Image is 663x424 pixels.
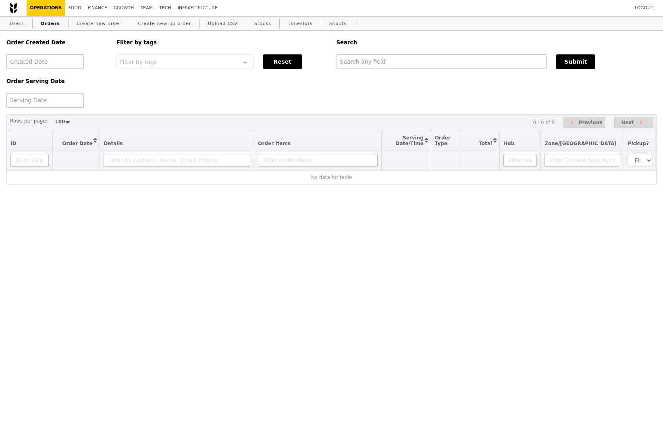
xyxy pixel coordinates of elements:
[205,17,241,31] a: Upload CSV
[545,154,620,167] input: Filter Zone/Pickup Point
[326,17,350,31] a: Shouts
[10,3,17,13] img: Grain logo
[503,141,514,146] span: Hub
[337,54,547,69] input: Search any field
[251,17,274,31] a: Stocks
[258,141,291,146] span: Order Items
[37,17,63,31] a: Orders
[116,39,327,46] h5: Filter by tags
[10,117,48,125] label: Rows per page:
[6,54,84,69] input: Created Date
[285,17,316,31] a: Timeslots
[545,141,617,146] span: Zone/[GEOGRAPHIC_DATA]
[6,17,27,31] a: Users
[563,117,605,129] button: Previous
[556,54,595,69] button: Submit
[621,118,634,127] span: Next
[10,175,653,180] div: No data for table
[503,154,537,167] input: Filter Hub
[435,135,451,146] span: Order Type
[120,58,157,65] span: Filter by tags
[258,154,377,167] input: Filter Order Items
[10,154,49,167] input: ID or Salesperson name
[6,93,84,108] input: Serving Date
[263,54,302,69] button: Reset
[533,120,555,125] div: 0 - 0 of 0
[104,154,250,167] input: Filter by Address, Name, Email, Mobile
[628,141,649,146] span: Pickup?
[6,39,107,46] h5: Order Created Date
[579,118,603,127] span: Previous
[337,39,657,46] h5: Search
[10,141,16,146] span: ID
[73,17,125,31] a: Create new order
[135,17,195,31] a: Create new 3p order
[614,117,653,129] button: Next
[104,141,123,146] span: Details
[6,78,107,84] h5: Order Serving Date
